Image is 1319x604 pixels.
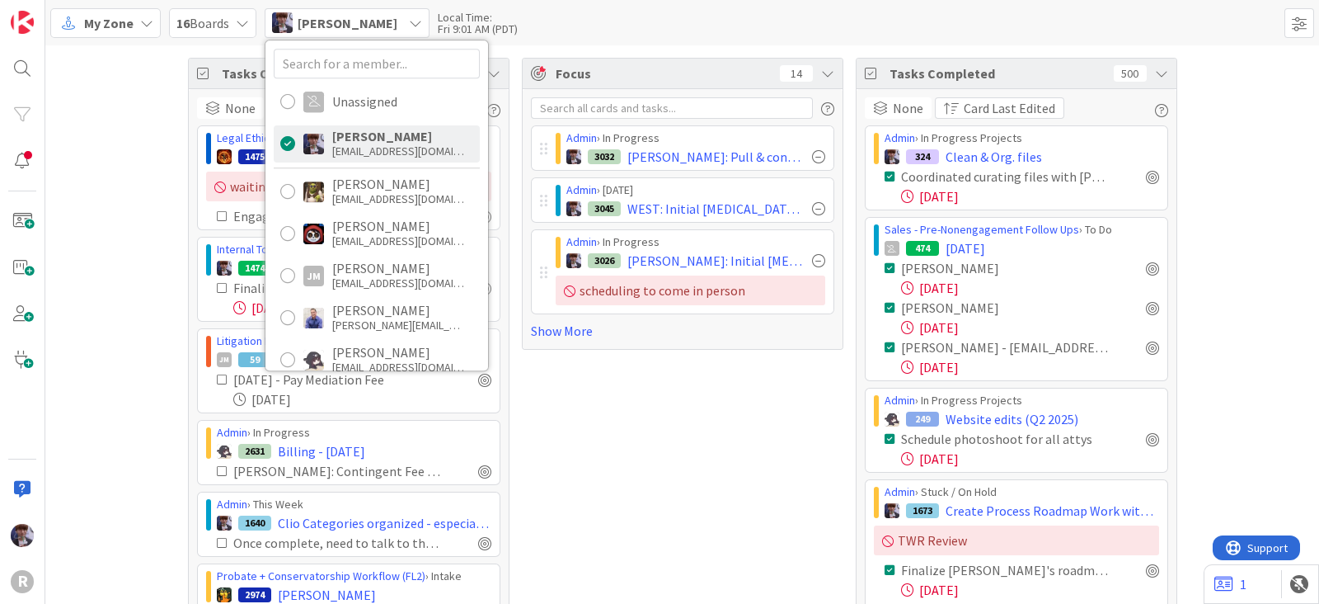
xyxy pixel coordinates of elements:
[901,560,1110,580] div: Finalize [PERSON_NAME]'s roadmap & forward to Max
[233,533,442,553] div: Once complete, need to talk to the team - f/u with [PERSON_NAME] inquiry about adding categories
[901,449,1159,469] div: [DATE]
[901,580,1159,600] div: [DATE]
[566,182,825,199] div: › [DATE]
[1214,574,1246,594] a: 1
[946,501,1159,521] span: Create Process Roadmap Work with [PERSON_NAME] to create a workflow / roadmap: consider new Kanba...
[238,587,271,602] div: 2974
[233,389,491,409] div: [DATE]
[233,370,425,389] div: [DATE] - Pay Mediation Fee
[906,503,939,518] div: 1673
[303,266,324,286] div: JM
[566,130,597,145] a: Admin
[332,234,464,248] div: [EMAIL_ADDRESS][DOMAIN_NAME]
[946,147,1042,167] span: Clean & Org. files
[217,242,345,257] a: Internal Tools + Templates
[238,444,271,459] div: 2631
[901,298,1066,318] div: [PERSON_NAME]
[627,147,805,167] span: [PERSON_NAME]: Pull & consolidate all matters' attorneys fees & expenses from 2023 to current - c...
[556,276,825,305] div: scheduling to come in person
[233,278,389,298] div: Finalize letter
[332,276,464,290] div: [EMAIL_ADDRESS][DOMAIN_NAME]
[531,97,813,119] input: Search all cards and tasks...
[906,412,939,427] div: 249
[303,350,324,370] img: KN
[885,503,899,518] img: ML
[217,333,491,350] div: › Appeal Queue
[303,224,324,244] img: JS
[332,129,464,144] div: [PERSON_NAME]
[901,186,1159,206] div: [DATE]
[901,337,1110,357] div: [PERSON_NAME] - [EMAIL_ADDRESS][DOMAIN_NAME]
[278,513,491,533] span: Clio Categories organized - especially discovery stages
[901,167,1110,186] div: Coordinated curating files with [PERSON_NAME]
[217,569,425,583] a: Probate + Conservatorship Workflow (FL2)
[780,65,813,82] div: 14
[588,253,621,268] div: 3026
[906,149,939,164] div: 324
[885,222,1079,237] a: Sales - Pre-Nonengagement Follow Ups
[332,303,464,318] div: [PERSON_NAME]
[222,64,438,83] span: Tasks Open
[332,144,464,158] div: [EMAIL_ADDRESS][DOMAIN_NAME]
[217,149,232,164] img: TR
[332,318,464,333] div: [PERSON_NAME][EMAIL_ADDRESS][DOMAIN_NAME]
[217,333,373,348] a: Litigation Matter Workflow (FL2)
[885,130,1159,147] div: › In Progress Projects
[901,318,1159,337] div: [DATE]
[332,94,397,109] div: Unassigned
[332,219,464,234] div: [PERSON_NAME]
[278,441,365,461] span: Billing - [DATE]
[176,13,229,33] span: Boards
[588,149,621,164] div: 3032
[946,409,1078,429] span: Website edits (Q2 2025)
[84,13,134,33] span: My Zone
[893,98,923,118] span: None
[588,201,621,216] div: 3045
[298,13,397,33] span: [PERSON_NAME]
[11,570,34,593] div: R
[206,172,491,201] div: waiting on signed fee agreement
[885,392,1159,409] div: › In Progress Projects
[901,429,1110,449] div: Schedule photoshoot for all attys
[627,251,805,271] span: [PERSON_NAME]: Initial [MEDICAL_DATA] payment received💲 Inform INC when payment received
[233,206,442,226] div: Engagement Letter signed and curated
[217,587,232,602] img: MR
[566,130,825,147] div: › In Progress
[217,424,491,441] div: › In Progress
[303,182,324,202] img: DG
[11,524,34,547] img: ML
[238,149,271,164] div: 1475
[885,484,1159,501] div: › Stuck / On Hold
[217,261,232,276] img: ML
[238,261,271,276] div: 1474
[1114,65,1147,82] div: 500
[238,516,271,531] div: 1640
[885,412,899,427] img: KN
[332,345,464,360] div: [PERSON_NAME]
[332,261,464,276] div: [PERSON_NAME]
[303,308,324,328] img: JG
[217,130,307,145] a: Legal Ethics Board
[217,568,491,585] div: › Intake
[217,425,247,440] a: Admin
[438,23,518,35] div: Fri 9:01 AM (PDT)
[332,177,464,191] div: [PERSON_NAME]
[627,199,805,219] span: WEST: Initial [MEDICAL_DATA] payment received💲 Inform INC when payment received
[303,134,324,154] img: ML
[176,15,190,31] b: 16
[946,238,985,258] span: [DATE]
[272,12,293,33] img: ML
[566,234,825,251] div: › In Progress
[217,352,232,367] div: JM
[438,12,518,23] div: Local Time:
[217,496,491,513] div: › This Week
[566,253,581,268] img: ML
[332,191,464,206] div: [EMAIL_ADDRESS][DOMAIN_NAME]
[901,278,1159,298] div: [DATE]
[935,97,1064,119] button: Card Last Edited
[238,352,271,367] div: 59
[566,149,581,164] img: ML
[890,64,1105,83] span: Tasks Completed
[885,221,1159,238] div: › To Do
[566,201,581,216] img: ML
